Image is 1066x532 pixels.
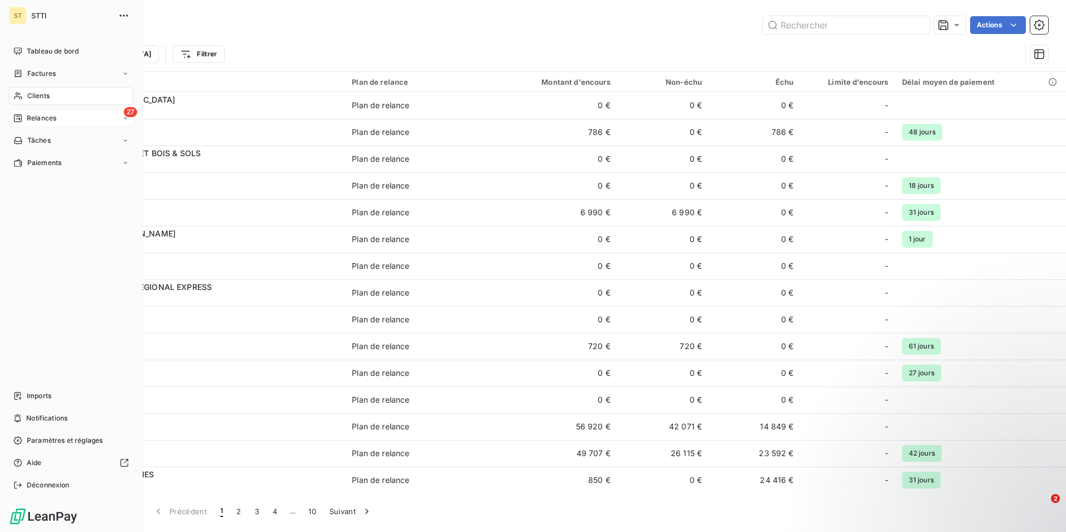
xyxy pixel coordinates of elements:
[885,207,888,218] span: -
[220,506,223,517] span: 1
[709,306,800,333] td: 0 €
[284,502,302,520] span: …
[902,177,941,194] span: 18 jours
[709,92,800,119] td: 0 €
[27,158,61,168] span: Paiements
[617,467,709,494] td: 0 €
[352,153,409,165] div: Plan de relance
[902,124,942,141] span: 48 jours
[77,480,338,491] span: CAIRTECH
[27,46,79,56] span: Tableau de bord
[617,253,709,279] td: 0 €
[709,172,800,199] td: 0 €
[494,92,617,119] td: 0 €
[709,360,800,386] td: 0 €
[266,500,284,523] button: 4
[494,333,617,360] td: 720 €
[763,16,930,34] input: Rechercher
[1051,494,1060,503] span: 2
[214,500,230,523] button: 1
[352,100,409,111] div: Plan de relance
[709,146,800,172] td: 0 €
[352,314,409,325] div: Plan de relance
[9,7,27,25] div: ST
[352,78,487,86] div: Plan de relance
[624,78,702,86] div: Non-échu
[27,458,42,468] span: Aide
[77,282,212,292] span: AFFRETOO BY REGIONAL EXPRESS
[352,234,409,245] div: Plan de relance
[715,78,793,86] div: Échu
[617,146,709,172] td: 0 €
[1028,494,1055,521] iframe: Intercom live chat
[885,367,888,379] span: -
[709,199,800,226] td: 0 €
[494,199,617,226] td: 6 990 €
[885,153,888,165] span: -
[494,413,617,440] td: 56 920 €
[709,467,800,494] td: 24 416 €
[352,475,409,486] div: Plan de relance
[302,500,323,523] button: 10
[494,119,617,146] td: 786 €
[124,107,137,117] span: 27
[709,119,800,146] td: 786 €
[902,204,941,221] span: 31 jours
[352,127,409,138] div: Plan de relance
[709,413,800,440] td: 14 849 €
[173,45,224,63] button: Filtrer
[9,507,78,525] img: Logo LeanPay
[352,367,409,379] div: Plan de relance
[709,279,800,306] td: 0 €
[885,100,888,111] span: -
[352,394,409,405] div: Plan de relance
[248,500,266,523] button: 3
[77,132,338,143] span: CACHAT
[77,453,338,465] span: CAGRILOG
[617,172,709,199] td: 0 €
[843,424,1066,502] iframe: Intercom notifications message
[617,226,709,253] td: 0 €
[77,212,338,224] span: CACTA01
[494,440,617,467] td: 49 707 €
[352,180,409,191] div: Plan de relance
[902,231,933,248] span: 1 jour
[902,338,941,355] span: 61 jours
[617,306,709,333] td: 0 €
[352,207,409,218] div: Plan de relance
[617,386,709,413] td: 0 €
[352,287,409,298] div: Plan de relance
[617,92,709,119] td: 0 €
[77,346,338,357] span: CAFTRAL
[494,467,617,494] td: 850 €
[352,421,409,432] div: Plan de relance
[709,226,800,253] td: 0 €
[27,91,50,101] span: Clients
[77,320,338,331] span: CAFRA01
[27,69,56,79] span: Factures
[27,113,56,123] span: Relances
[27,480,70,490] span: Déconnexion
[27,136,51,146] span: Tâches
[77,239,338,250] span: CAETOO
[352,260,409,272] div: Plan de relance
[352,448,409,459] div: Plan de relance
[77,373,338,384] span: CIVB01
[617,199,709,226] td: 6 990 €
[494,172,617,199] td: 0 €
[885,234,888,245] span: -
[27,436,103,446] span: Paramètres et réglages
[494,279,617,306] td: 0 €
[970,16,1026,34] button: Actions
[902,78,1059,86] div: Délai moyen de paiement
[709,440,800,467] td: 23 592 €
[77,105,338,117] span: CACE76
[494,386,617,413] td: 0 €
[885,287,888,298] span: -
[77,293,338,304] span: CAFFRETO
[709,333,800,360] td: 0 €
[807,78,889,86] div: Limite d’encours
[501,78,610,86] div: Montant d'encours
[902,365,941,381] span: 27 jours
[617,119,709,146] td: 0 €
